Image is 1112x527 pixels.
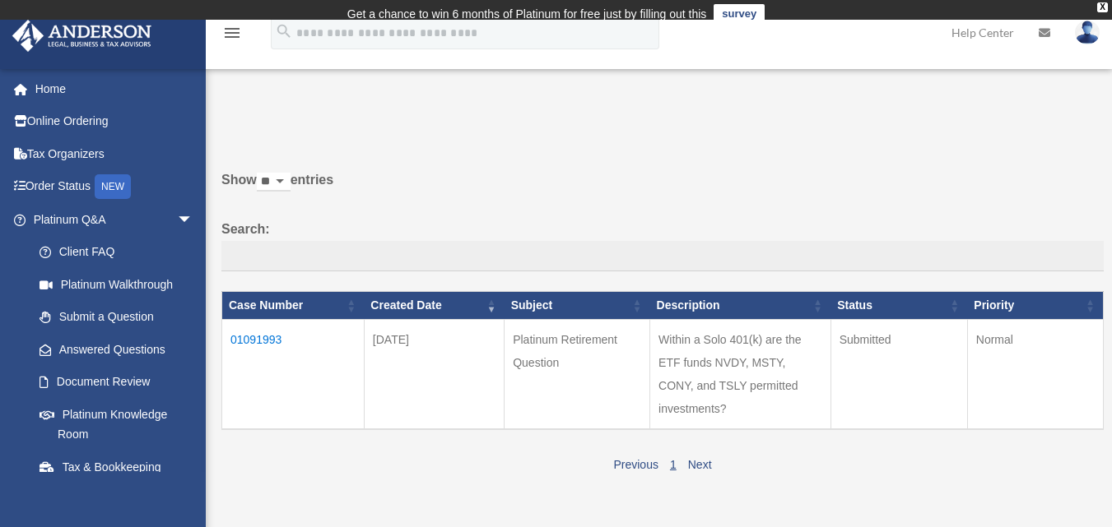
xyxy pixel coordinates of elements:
[12,203,210,236] a: Platinum Q&Aarrow_drop_down
[714,4,765,24] a: survey
[7,20,156,52] img: Anderson Advisors Platinum Portal
[364,320,504,430] td: [DATE]
[12,72,218,105] a: Home
[23,236,210,269] a: Client FAQ
[347,4,707,24] div: Get a chance to win 6 months of Platinum for free just by filling out this
[23,301,210,334] a: Submit a Question
[222,23,242,43] i: menu
[222,29,242,43] a: menu
[831,320,967,430] td: Submitted
[650,292,831,320] th: Description: activate to sort column ascending
[505,320,650,430] td: Platinum Retirement Question
[257,173,291,192] select: Showentries
[967,320,1103,430] td: Normal
[505,292,650,320] th: Subject: activate to sort column ascending
[23,268,210,301] a: Platinum Walkthrough
[670,458,677,471] a: 1
[12,170,218,204] a: Order StatusNEW
[275,22,293,40] i: search
[23,333,202,366] a: Answered Questions
[23,366,210,399] a: Document Review
[967,292,1103,320] th: Priority: activate to sort column ascending
[1097,2,1108,12] div: close
[222,292,365,320] th: Case Number: activate to sort column ascending
[12,137,218,170] a: Tax Organizers
[688,458,712,471] a: Next
[831,292,967,320] th: Status: activate to sort column ascending
[1075,21,1100,44] img: User Pic
[177,203,210,237] span: arrow_drop_down
[221,218,1104,272] label: Search:
[650,320,831,430] td: Within a Solo 401(k) are the ETF funds NVDY, MSTY, CONY, and TSLY permitted investments?
[23,451,210,503] a: Tax & Bookkeeping Packages
[95,174,131,199] div: NEW
[222,320,365,430] td: 01091993
[613,458,658,471] a: Previous
[221,241,1104,272] input: Search:
[364,292,504,320] th: Created Date: activate to sort column ascending
[221,169,1104,208] label: Show entries
[12,105,218,138] a: Online Ordering
[23,398,210,451] a: Platinum Knowledge Room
